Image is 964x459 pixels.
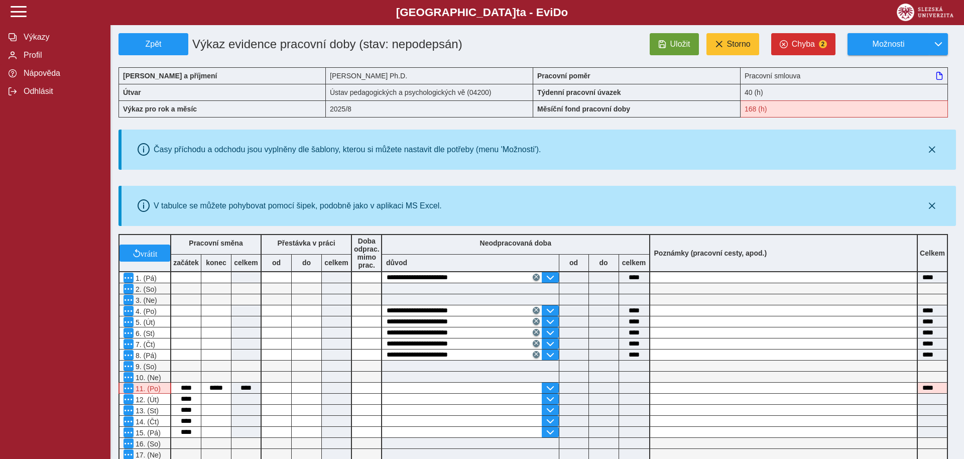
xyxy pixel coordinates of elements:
div: Pracovní smlouva [741,67,948,84]
button: Zpět [118,33,188,55]
button: Menu [124,339,134,349]
button: Menu [124,438,134,448]
b: Neodpracovaná doba [480,239,551,247]
button: Menu [124,416,134,426]
button: Menu [124,427,134,437]
div: Ústav pedagogických a psychologických vě (04200) [326,84,533,100]
b: Měsíční fond pracovní doby [537,105,630,113]
button: Menu [124,383,134,393]
b: [GEOGRAPHIC_DATA] a - Evi [30,6,934,19]
span: 3. (Ne) [134,296,157,304]
span: Výkazy [21,33,102,42]
button: Menu [124,361,134,371]
span: Uložit [670,40,690,49]
b: konec [201,259,231,267]
span: 9. (So) [134,363,157,371]
span: 16. (So) [134,440,161,448]
b: do [589,259,619,267]
div: Fond pracovní doby (168 h) a součet hodin (96:30 h) se neshodují! [741,100,948,118]
button: Menu [124,394,134,404]
button: Možnosti [848,33,929,55]
b: Celkem [920,249,945,257]
span: 12. (Út) [134,396,159,404]
span: D [553,6,561,19]
span: Zpět [123,40,184,49]
b: celkem [322,259,351,267]
div: 2025/8 [326,100,533,118]
button: Storno [706,33,759,55]
button: Uložit [650,33,699,55]
b: začátek [171,259,201,267]
b: od [262,259,291,267]
span: 11. (Po) [134,385,161,393]
span: 13. (St) [134,407,159,415]
b: Pracovní směna [189,239,243,247]
button: Menu [124,405,134,415]
span: 6. (St) [134,329,155,337]
span: Chyba [792,40,815,49]
span: Možnosti [856,40,921,49]
b: Pracovní poměr [537,72,590,80]
span: 4. (Po) [134,307,157,315]
button: vrátit [119,245,170,262]
span: Nápověda [21,69,102,78]
b: Týdenní pracovní úvazek [537,88,621,96]
b: do [292,259,321,267]
b: Výkaz pro rok a měsíc [123,105,197,113]
h1: Výkaz evidence pracovní doby (stav: nepodepsán) [188,33,467,55]
span: 10. (Ne) [134,374,161,382]
span: 5. (Út) [134,318,155,326]
span: Odhlásit [21,87,102,96]
b: celkem [231,259,261,267]
button: Menu [124,284,134,294]
span: 15. (Pá) [134,429,161,437]
button: Menu [124,295,134,305]
b: [PERSON_NAME] a příjmení [123,72,217,80]
span: Profil [21,51,102,60]
span: 1. (Pá) [134,274,157,282]
b: od [559,259,588,267]
span: 2 [819,40,827,48]
div: V tabulce se můžete pohybovat pomocí šipek, podobně jako v aplikaci MS Excel. [154,201,442,210]
b: Poznámky (pracovní cesty, apod.) [650,249,771,257]
span: 14. (Čt) [134,418,159,426]
span: 2. (So) [134,285,157,293]
span: 8. (Pá) [134,352,157,360]
span: 7. (Čt) [134,340,155,349]
button: Menu [124,350,134,360]
span: vrátit [141,249,158,257]
span: 17. (Ne) [134,451,161,459]
b: Útvar [123,88,141,96]
span: Storno [727,40,751,49]
div: Po 6 hodinách nepřetržité práce je nutná přestávka v práci na jídlo a oddech v trvání nejméně 30 ... [118,383,171,394]
div: 40 (h) [741,84,948,100]
span: t [516,6,520,19]
button: Menu [124,317,134,327]
button: Menu [124,306,134,316]
div: [PERSON_NAME] Ph.D. [326,67,533,84]
div: Časy příchodu a odchodu jsou vyplněny dle šablony, kterou si můžete nastavit dle potřeby (menu 'M... [154,145,541,154]
button: Chyba2 [771,33,835,55]
span: o [561,6,568,19]
b: důvod [386,259,407,267]
button: Menu [124,328,134,338]
button: Menu [124,372,134,382]
img: logo_web_su.png [897,4,953,21]
button: Menu [124,273,134,283]
b: celkem [619,259,649,267]
b: Doba odprac. mimo prac. [354,237,380,269]
b: Přestávka v práci [277,239,335,247]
